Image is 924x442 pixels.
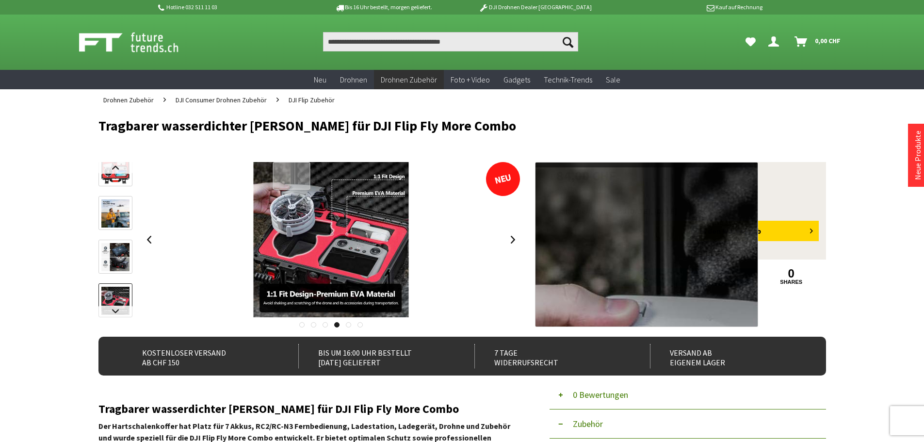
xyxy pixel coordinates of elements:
span: Sale [606,75,620,84]
a: 0 [758,268,825,279]
span: Foto + Video [451,75,490,84]
p: DJI Drohnen Dealer [GEOGRAPHIC_DATA] [459,1,611,13]
button: 0 Bewertungen [550,380,826,409]
div: 7 Tage Widerrufsrecht [474,344,629,368]
span: Drohnen Zubehör [103,96,154,104]
a: Dein Konto [764,32,787,51]
a: Neu [307,70,333,90]
span: 0,00 CHF [815,33,841,49]
a: Technik-Trends [537,70,599,90]
a: Drohnen Zubehör [98,89,159,111]
span: DJI Consumer Drohnen Zubehör [176,96,267,104]
h1: Tragbarer wasserdichter [PERSON_NAME] für DJI Flip Fly More Combo [98,118,681,133]
input: Produkt, Marke, Kategorie, EAN, Artikelnummer… [323,32,578,51]
div: Versand ab eigenem Lager [650,344,805,368]
button: Suchen [558,32,578,51]
a: Foto + Video [444,70,497,90]
span: DJI Flip Zubehör [289,96,335,104]
h2: Tragbarer wasserdichter [PERSON_NAME] für DJI Flip Fly More Combo [98,403,520,415]
a: Drohnen [333,70,374,90]
div: Bis um 16:00 Uhr bestellt [DATE] geliefert [298,344,453,368]
p: Bis 16 Uhr bestellt, morgen geliefert. [308,1,459,13]
a: Gadgets [497,70,537,90]
span: Drohnen Zubehör [381,75,437,84]
img: Shop Futuretrends - zur Startseite wechseln [79,30,200,54]
div: Kostenloser Versand ab CHF 150 [123,344,277,368]
p: Kauf auf Rechnung [611,1,762,13]
a: Neue Produkte [913,131,923,180]
a: DJI Consumer Drohnen Zubehör [171,89,272,111]
span: Technik-Trends [544,75,592,84]
a: Warenkorb [791,32,845,51]
a: DJI Flip Zubehör [284,89,340,111]
span: Gadgets [503,75,530,84]
a: Meine Favoriten [741,32,761,51]
span: Neu [314,75,326,84]
span: Drohnen [340,75,367,84]
a: shares [758,279,825,285]
p: Hotline 032 511 11 03 [157,1,308,13]
a: Sale [599,70,627,90]
button: Zubehör [550,409,826,439]
a: Drohnen Zubehör [374,70,444,90]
